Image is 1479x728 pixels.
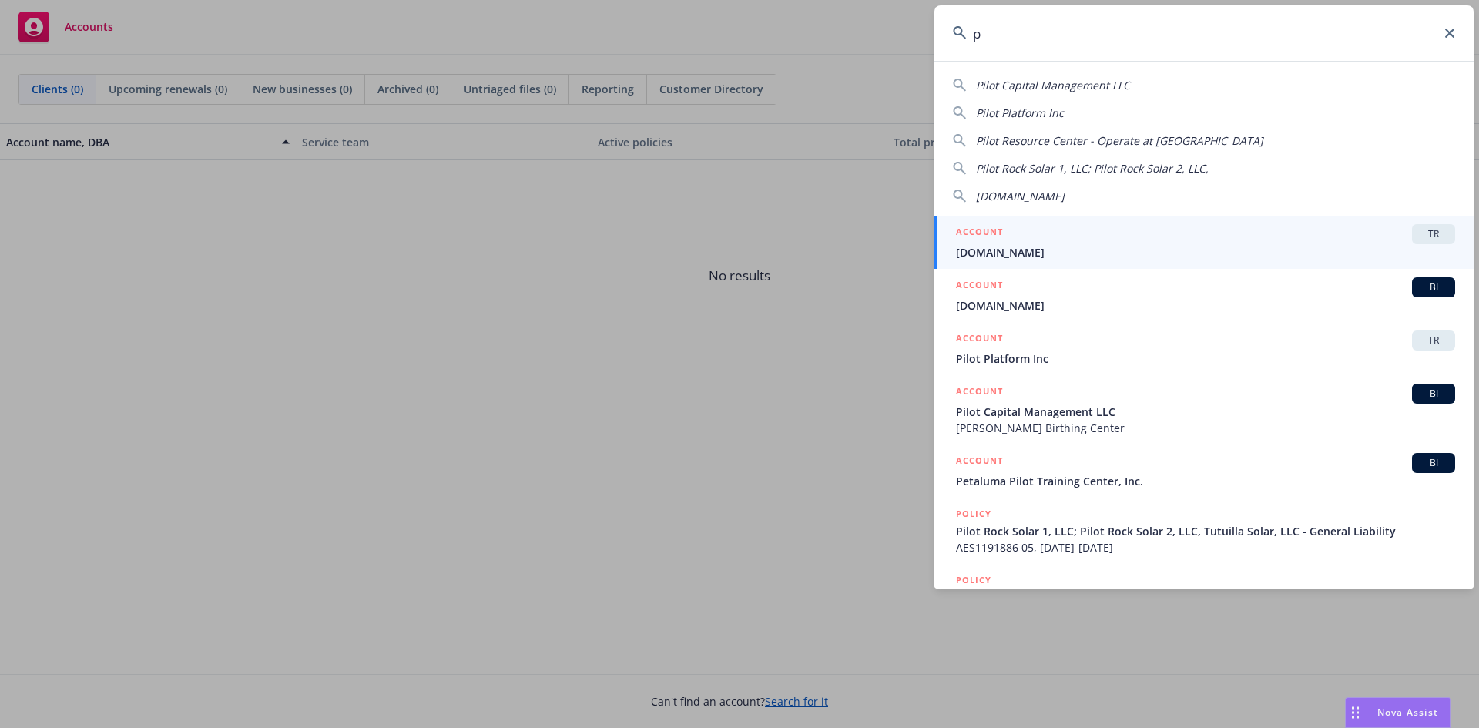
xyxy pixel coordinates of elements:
[1418,387,1449,401] span: BI
[1346,698,1365,727] div: Drag to move
[976,106,1064,120] span: Pilot Platform Inc
[956,572,991,588] h5: POLICY
[956,506,991,522] h5: POLICY
[1377,706,1438,719] span: Nova Assist
[956,404,1455,420] span: Pilot Capital Management LLC
[956,453,1003,471] h5: ACCOUNT
[976,161,1209,176] span: Pilot Rock Solar 1, LLC; Pilot Rock Solar 2, LLC,
[956,420,1455,436] span: [PERSON_NAME] Birthing Center
[956,244,1455,260] span: [DOMAIN_NAME]
[1418,456,1449,470] span: BI
[934,322,1474,375] a: ACCOUNTTRPilot Platform Inc
[1345,697,1451,728] button: Nova Assist
[1418,280,1449,294] span: BI
[956,473,1455,489] span: Petaluma Pilot Training Center, Inc.
[956,523,1455,539] span: Pilot Rock Solar 1, LLC; Pilot Rock Solar 2, LLC, Tutuilla Solar, LLC - General Liability
[956,277,1003,296] h5: ACCOUNT
[1418,334,1449,347] span: TR
[934,445,1474,498] a: ACCOUNTBIPetaluma Pilot Training Center, Inc.
[976,78,1130,92] span: Pilot Capital Management LLC
[934,5,1474,61] input: Search...
[1418,227,1449,241] span: TR
[976,189,1065,203] span: [DOMAIN_NAME]
[934,269,1474,322] a: ACCOUNTBI[DOMAIN_NAME]
[956,351,1455,367] span: Pilot Platform Inc
[934,375,1474,445] a: ACCOUNTBIPilot Capital Management LLC[PERSON_NAME] Birthing Center
[934,564,1474,630] a: POLICY
[956,330,1003,349] h5: ACCOUNT
[976,133,1263,148] span: Pilot Resource Center - Operate at [GEOGRAPHIC_DATA]
[956,297,1455,314] span: [DOMAIN_NAME]
[934,216,1474,269] a: ACCOUNTTR[DOMAIN_NAME]
[956,224,1003,243] h5: ACCOUNT
[934,498,1474,564] a: POLICYPilot Rock Solar 1, LLC; Pilot Rock Solar 2, LLC, Tutuilla Solar, LLC - General LiabilityAE...
[956,384,1003,402] h5: ACCOUNT
[956,539,1455,555] span: AES1191886 05, [DATE]-[DATE]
